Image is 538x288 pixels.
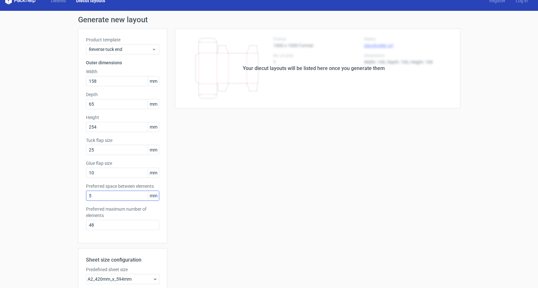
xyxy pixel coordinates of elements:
[86,68,159,75] label: Width
[86,183,159,189] label: Preferred space between elements
[86,137,159,144] label: Tuck flap size
[148,122,159,132] span: mm
[148,145,159,155] span: mm
[86,91,159,98] label: Depth
[86,160,159,166] label: Glue flap size
[89,46,152,53] span: Reverse tuck end
[86,256,159,264] h2: Sheet size configuration
[148,99,159,109] span: mm
[86,114,159,121] label: Height
[148,168,159,178] span: mm
[86,37,159,43] label: Product template
[78,16,460,24] h1: Generate new layout
[148,76,159,86] span: mm
[86,274,159,284] div: A2_420mm_x_594mm
[148,191,159,200] span: mm
[86,60,159,66] h3: Outer dimensions
[86,206,159,219] label: Preferred maximum number of elements
[243,65,385,72] div: Your diecut layouts will be listed here once you generate them
[86,266,159,273] label: Predefined sheet size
